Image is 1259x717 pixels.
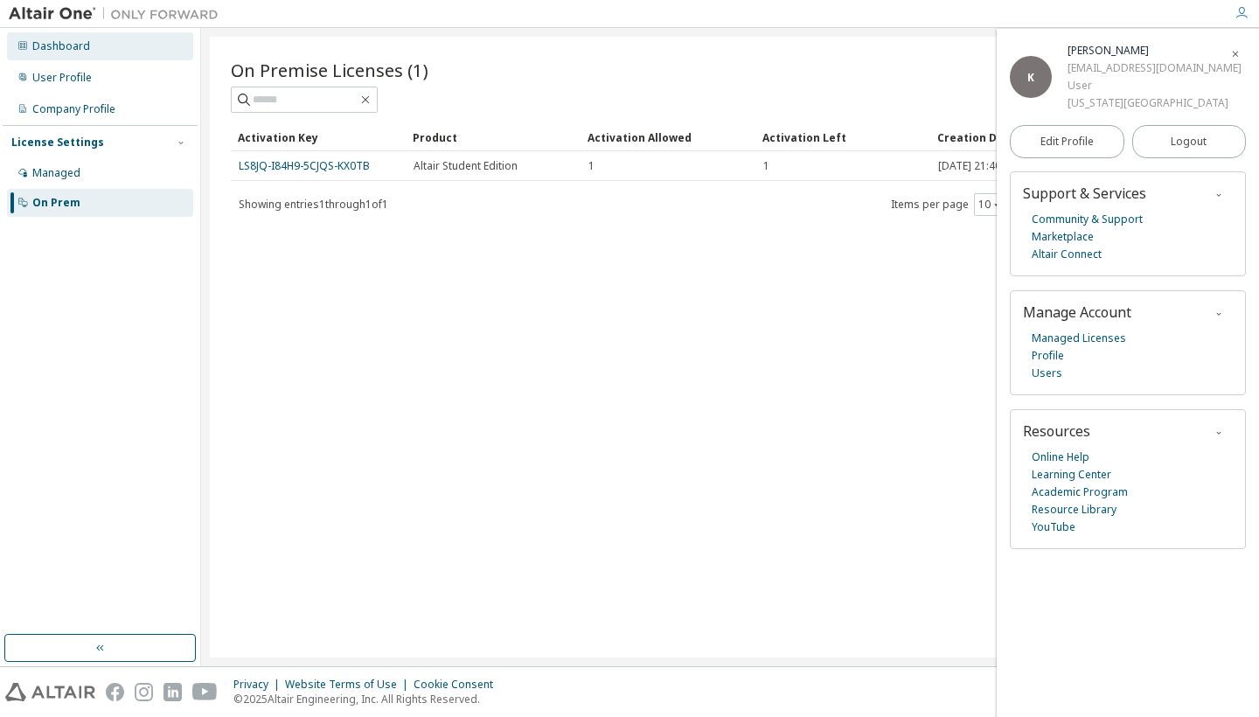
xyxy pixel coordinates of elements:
span: K [1027,70,1034,85]
a: Academic Program [1032,484,1128,501]
div: Activation Left [762,123,923,151]
div: User Profile [32,71,92,85]
span: 1 [588,159,595,173]
div: Karla Sanchez [1068,42,1242,59]
span: Edit Profile [1040,135,1094,149]
img: youtube.svg [192,683,218,701]
div: Activation Allowed [588,123,748,151]
span: On Premise Licenses (1) [231,58,428,82]
span: Manage Account [1023,303,1131,322]
span: 1 [763,159,769,173]
span: Logout [1171,133,1207,150]
img: Altair One [9,5,227,23]
img: facebook.svg [106,683,124,701]
div: Managed [32,166,80,180]
a: Community & Support [1032,211,1143,228]
span: Showing entries 1 through 1 of 1 [239,197,388,212]
div: Company Profile [32,102,115,116]
a: Marketplace [1032,228,1094,246]
div: License Settings [11,136,104,150]
a: YouTube [1032,519,1075,536]
a: Managed Licenses [1032,330,1126,347]
div: Creation Date [937,123,1152,151]
a: Edit Profile [1010,125,1124,158]
a: Online Help [1032,449,1089,466]
a: Users [1032,365,1062,382]
span: Resources [1023,421,1090,441]
img: altair_logo.svg [5,683,95,701]
div: Activation Key [238,123,399,151]
span: Altair Student Edition [414,159,518,173]
button: 10 [978,198,1002,212]
button: Logout [1132,125,1247,158]
div: Cookie Consent [414,678,504,692]
a: Profile [1032,347,1064,365]
a: Learning Center [1032,466,1111,484]
div: Website Terms of Use [285,678,414,692]
img: linkedin.svg [163,683,182,701]
div: Privacy [233,678,285,692]
div: Product [413,123,574,151]
div: [EMAIL_ADDRESS][DOMAIN_NAME] [1068,59,1242,77]
span: Support & Services [1023,184,1146,203]
div: Dashboard [32,39,90,53]
img: instagram.svg [135,683,153,701]
span: Items per page [891,193,1006,216]
p: © 2025 Altair Engineering, Inc. All Rights Reserved. [233,692,504,707]
span: [DATE] 21:40:23 [938,159,1016,173]
a: Altair Connect [1032,246,1102,263]
div: User [1068,77,1242,94]
div: [US_STATE][GEOGRAPHIC_DATA] [1068,94,1242,112]
a: Resource Library [1032,501,1116,519]
a: LS8JQ-I84H9-5CJQS-KX0TB [239,158,370,173]
div: On Prem [32,196,80,210]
